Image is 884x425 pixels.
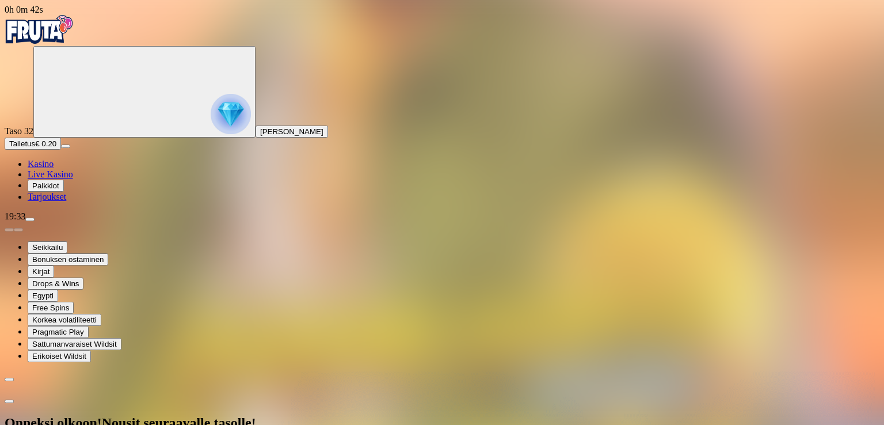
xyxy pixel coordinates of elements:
button: [PERSON_NAME] [256,126,328,138]
span: Kirjat [32,267,49,276]
a: Live Kasino [28,169,73,179]
button: next slide [14,228,23,232]
button: Talletusplus icon€ 0.20 [5,138,61,150]
a: Kasino [28,159,54,169]
button: Egypti [28,290,58,302]
button: Free Spins [28,302,74,314]
button: Bonuksen ostaminen [28,253,108,265]
span: Free Spins [32,303,69,312]
button: close [5,400,14,403]
button: menu [61,145,70,148]
button: Palkkiot [28,180,64,192]
span: Egypti [32,291,54,300]
span: Palkkiot [32,181,59,190]
span: Sattumanvaraiset Wildsit [32,340,117,348]
span: Pragmatic Play [32,328,84,336]
a: Fruta [5,36,74,45]
span: 19:33 [5,211,25,221]
span: Korkea volatiliteetti [32,316,97,324]
span: user session time [5,5,43,14]
button: reward progress [33,46,256,138]
img: reward progress [211,94,251,134]
button: Drops & Wins [28,278,83,290]
nav: Main menu [5,159,879,202]
span: [PERSON_NAME] [260,127,323,136]
span: Erikoiset Wildsit [32,352,86,361]
button: menu [25,218,35,221]
button: Erikoiset Wildsit [28,350,91,362]
nav: Primary [5,15,879,202]
button: Sattumanvaraiset Wildsit [28,338,121,350]
a: Tarjoukset [28,192,66,202]
button: Korkea volatiliteetti [28,314,101,326]
button: prev slide [5,228,14,232]
button: Seikkailu [28,241,67,253]
button: Pragmatic Play [28,326,89,338]
button: Kirjat [28,265,54,278]
span: Seikkailu [32,243,63,252]
span: Taso 32 [5,126,33,136]
span: € 0.20 [35,139,56,148]
span: Talletus [9,139,35,148]
span: Bonuksen ostaminen [32,255,104,264]
button: chevron-left icon [5,378,14,381]
span: Drops & Wins [32,279,79,288]
img: Fruta [5,15,74,44]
